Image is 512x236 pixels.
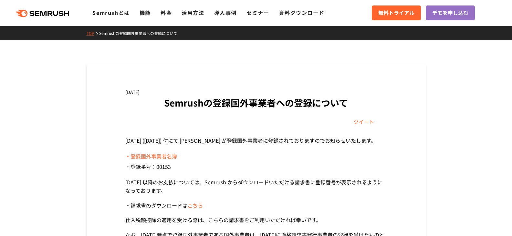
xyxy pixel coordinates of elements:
a: セミナー [246,9,269,16]
a: 活用方法 [182,9,204,16]
a: 料金 [161,9,172,16]
a: Semrushとは [92,9,130,16]
p: [DATE] ([DATE]) 付にて [PERSON_NAME] が登録国外事業者に登録されておりますのでお知らせいたします。 [125,137,387,145]
a: 無料トライアル [372,5,421,20]
span: デモを申し込む [432,9,468,17]
a: 資料ダウンロード [279,9,324,16]
h1: Semrushの登録国外事業者への登録について [125,96,387,110]
a: デモを申し込む [426,5,475,20]
a: 機能 [140,9,151,16]
li: ・登録番号：00153 [125,161,387,172]
p: [DATE] 以降のお支払については、Semrush からダウンロードいただける請求書に登録番号が表示されるようになっております。 [125,178,387,195]
a: こちら [187,201,203,209]
a: ツイート [353,118,374,126]
a: 導入事例 [214,9,237,16]
span: 無料トライアル [378,9,414,17]
div: [DATE] [125,88,387,96]
p: ・請求書のダウンロードは [125,201,387,210]
a: Semrushの登録国外事業者への登録について [99,30,182,36]
p: 仕入税額控除の適用を受ける際は、こちらの請求書をご利用いただければ幸いです。 [125,216,387,224]
a: ・登録国外事業者名簿 [125,152,177,160]
a: TOP [87,30,99,36]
